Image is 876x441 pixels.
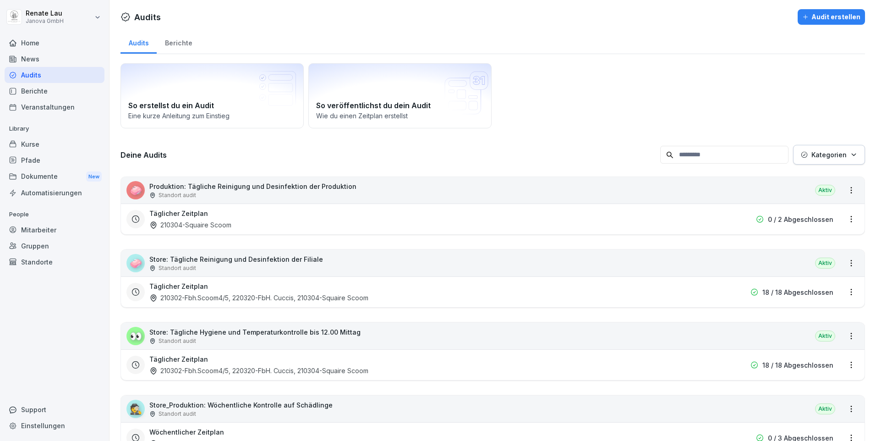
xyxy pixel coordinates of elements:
div: 🧼 [126,254,145,272]
div: 🕵️ [126,400,145,418]
p: Standort audit [159,410,196,418]
p: Janova GmbH [26,18,64,24]
p: Renate Lau [26,10,64,17]
a: News [5,51,104,67]
a: Gruppen [5,238,104,254]
p: Kategorien [811,150,847,160]
p: Store: Tägliche Hygiene und Temperaturkontrolle bis 12.00 Mittag [149,327,361,337]
a: Einstellungen [5,418,104,434]
h2: So erstellst du ein Audit [128,100,296,111]
h2: So veröffentlichst du dein Audit [316,100,484,111]
div: Audit erstellen [802,12,860,22]
a: Veranstaltungen [5,99,104,115]
p: 18 / 18 Abgeschlossen [762,287,833,297]
a: DokumenteNew [5,168,104,185]
p: Store: Tägliche Reinigung und Desinfektion der Filiale [149,254,323,264]
p: Library [5,121,104,136]
h1: Audits [134,11,161,23]
a: Pfade [5,152,104,168]
div: Support [5,402,104,418]
p: Standort audit [159,191,196,199]
div: Aktiv [815,331,835,342]
p: 0 / 2 Abgeschlossen [768,215,833,224]
div: Aktiv [815,403,835,414]
a: Home [5,35,104,51]
p: Eine kurze Anleitung zum Einstieg [128,111,296,121]
p: People [5,207,104,222]
p: 18 / 18 Abgeschlossen [762,360,833,370]
div: Aktiv [815,258,835,269]
h3: Täglicher Zeitplan [149,281,208,291]
button: Kategorien [793,145,865,165]
p: Store_Produktion: Wöchentliche Kontrolle auf Schädlinge [149,400,333,410]
h3: Täglicher Zeitplan [149,209,208,218]
a: Audits [120,30,157,54]
a: Audits [5,67,104,83]
p: Standort audit [159,337,196,345]
button: Audit erstellen [798,9,865,25]
a: Berichte [157,30,200,54]
div: Aktiv [815,185,835,196]
h3: Täglicher Zeitplan [149,354,208,364]
div: Dokumente [5,168,104,185]
h3: Wöchentlicher Zeitplan [149,427,224,437]
div: 210302-Fbh.Scoom4/5, 220320-FbH. Cuccis, 210304-Squaire Scoom [149,366,368,375]
a: Berichte [5,83,104,99]
div: 210302-Fbh.Scoom4/5, 220320-FbH. Cuccis, 210304-Squaire Scoom [149,293,368,303]
div: 210304-Squaire Scoom [149,220,231,230]
div: 👀 [126,327,145,345]
a: Kurse [5,136,104,152]
a: So erstellst du ein AuditEine kurze Anleitung zum Einstieg [120,63,304,128]
a: Automatisierungen [5,185,104,201]
a: So veröffentlichst du dein AuditWie du einen Zeitplan erstellst [308,63,492,128]
div: 🧼 [126,181,145,199]
h3: Deine Audits [120,150,656,160]
a: Standorte [5,254,104,270]
p: Standort audit [159,264,196,272]
p: Produktion: Tägliche Reinigung und Desinfektion der Produktion [149,182,356,191]
a: Mitarbeiter [5,222,104,238]
div: New [86,171,102,182]
p: Wie du einen Zeitplan erstellst [316,111,484,121]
